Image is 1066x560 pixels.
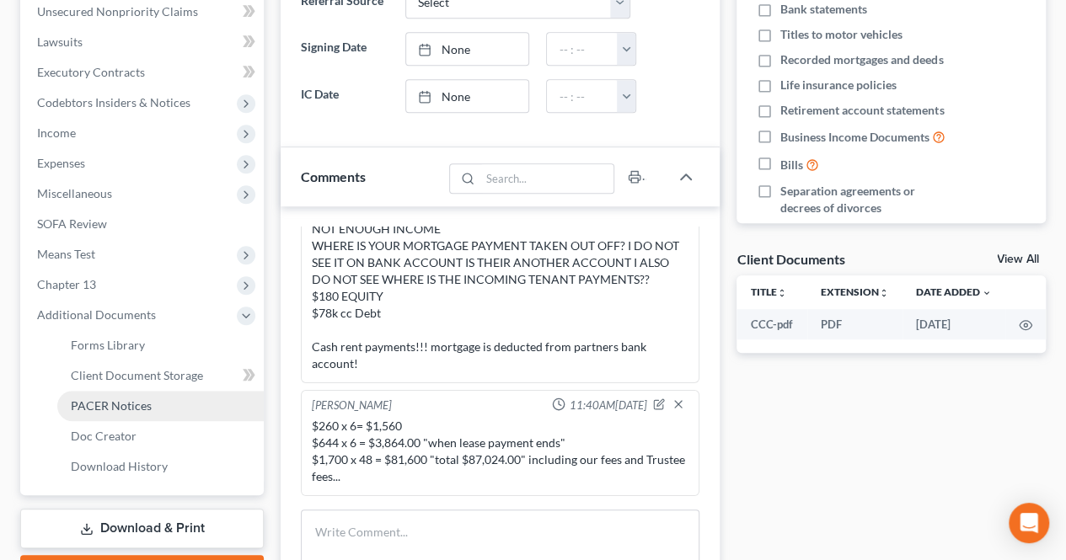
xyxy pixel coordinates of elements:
span: Comments [301,168,366,184]
span: PACER Notices [71,398,152,413]
span: Separation agreements or decrees of divorces [780,183,954,216]
div: FINAL NOTES: NOT ENOUGH INCOME WHERE IS YOUR MORTGAGE PAYMENT TAKEN OUT OFF? I DO NOT SEE IT ON B... [312,204,688,372]
a: None [406,80,529,112]
a: Lawsuits [24,27,264,57]
a: Executory Contracts [24,57,264,88]
input: Search... [480,164,614,193]
span: Forms Library [71,338,145,352]
td: PDF [807,309,903,339]
label: IC Date [292,79,396,113]
span: 11:40AM[DATE] [569,397,646,413]
a: Download & Print [20,509,264,548]
input: -- : -- [547,33,618,65]
span: Business Income Documents [780,129,929,146]
label: Signing Date [292,32,396,66]
span: Lawsuits [37,35,83,49]
span: Codebtors Insiders & Notices [37,95,190,109]
span: Unsecured Nonpriority Claims [37,4,198,19]
span: Recorded mortgages and deeds [780,51,943,68]
span: Doc Creator [71,429,137,443]
span: Means Test [37,247,95,261]
td: CCC-pdf [737,309,807,339]
span: Expenses [37,156,85,170]
span: Client Document Storage [71,368,203,382]
span: Download History [71,459,168,473]
i: unfold_more [776,288,786,298]
div: Open Intercom Messenger [1009,503,1049,543]
div: [PERSON_NAME] [312,397,392,414]
a: View All [997,253,1039,265]
a: SOFA Review [24,209,264,239]
a: Titleunfold_more [750,285,786,298]
span: Additional Documents [37,307,156,322]
span: Income [37,125,76,140]
span: Bills [780,157,803,173]
span: SOFA Review [37,216,107,231]
span: Titles to motor vehicles [780,26,903,43]
a: Download History [57,451,264,482]
a: Client Document Storage [57,360,264,391]
a: None [406,33,529,65]
span: Miscellaneous [37,186,112,200]
div: $260 x 6= $1,560 $644 x 6 = $3,864.00 "when lease payment ends" $1,700 x 48 = $81,600 "total $87,... [312,418,688,485]
a: Extensionunfold_more [821,285,889,298]
a: Forms Library [57,330,264,360]
a: Doc Creator [57,421,264,451]
a: Date Added expand_more [916,285,992,298]
span: Bank statements [780,1,867,18]
div: Client Documents [737,250,844,268]
i: unfold_more [879,288,889,298]
span: Retirement account statements [780,102,944,119]
i: expand_more [982,288,992,298]
span: Executory Contracts [37,65,145,79]
input: -- : -- [547,80,618,112]
td: [DATE] [903,309,1005,339]
span: Life insurance policies [780,77,897,93]
span: Chapter 13 [37,277,96,291]
a: PACER Notices [57,391,264,421]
